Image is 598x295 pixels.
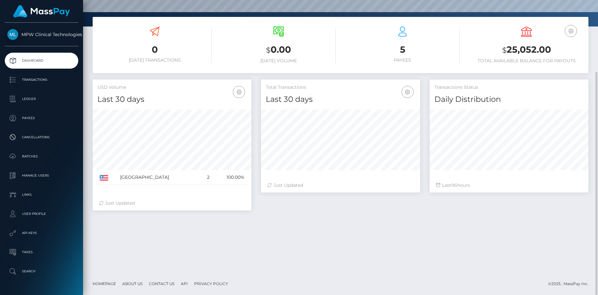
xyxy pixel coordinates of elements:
[120,279,145,289] a: About Us
[90,279,119,289] a: Homepage
[7,29,18,40] img: MPW Clinical Technologies LLC
[5,244,78,260] a: Taxes
[436,182,582,189] div: Last hours
[5,148,78,164] a: Batches
[13,5,70,18] img: MassPay Logo
[97,57,212,63] h6: [DATE] Transactions
[100,175,108,181] img: US.png
[469,43,584,57] h3: 25,052.00
[192,279,231,289] a: Privacy Policy
[266,46,271,55] small: $
[146,279,177,289] a: Contact Us
[221,43,336,57] h3: 0.00
[5,168,78,184] a: Manage Users
[5,187,78,203] a: Links
[469,58,584,64] h6: Total Available Balance for Payouts
[7,56,76,65] p: Dashboard
[97,84,247,91] h5: USD Volume
[201,170,212,185] td: 2
[5,72,78,88] a: Transactions
[5,129,78,145] a: Cancellations
[97,43,212,56] h3: 0
[5,206,78,222] a: User Profile
[7,132,76,142] p: Cancellations
[221,58,336,64] h6: [DATE] Volume
[548,280,593,287] div: © 2025 , MassPay Inc.
[5,110,78,126] a: Payees
[7,247,76,257] p: Taxes
[97,94,247,105] h4: Last 30 days
[7,152,76,161] p: Batches
[345,57,460,63] h6: Payees
[5,263,78,279] a: Search
[7,209,76,219] p: User Profile
[99,200,245,207] div: Just Updated
[434,84,584,91] h5: Transactions Status
[212,170,247,185] td: 100.00%
[178,279,190,289] a: API
[7,113,76,123] p: Payees
[5,53,78,69] a: Dashboard
[7,267,76,276] p: Search
[7,75,76,85] p: Transactions
[451,182,457,188] span: 96
[266,84,415,91] h5: Total Transactions
[267,182,413,189] div: Just Updated
[7,171,76,180] p: Manage Users
[266,94,415,105] h4: Last 30 days
[7,190,76,200] p: Links
[5,225,78,241] a: API Keys
[7,94,76,104] p: Ledger
[5,32,78,37] span: MPW Clinical Technologies LLC
[502,46,507,55] small: $
[345,43,460,56] h3: 5
[434,94,584,105] h4: Daily Distribution
[118,170,201,185] td: [GEOGRAPHIC_DATA]
[7,228,76,238] p: API Keys
[5,91,78,107] a: Ledger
